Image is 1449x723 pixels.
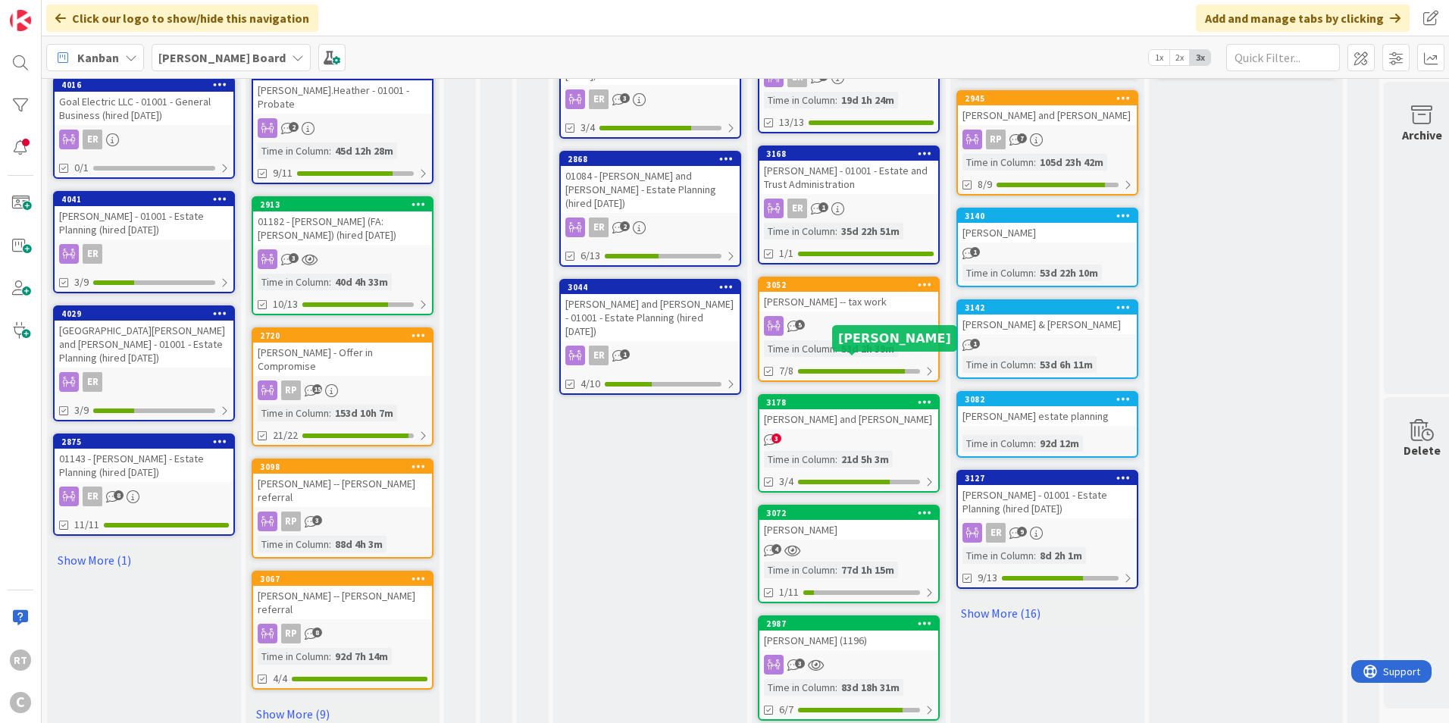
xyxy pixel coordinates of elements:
div: 291301182 - [PERSON_NAME] (FA: [PERSON_NAME]) (hired [DATE]) [253,198,432,245]
span: : [1034,435,1036,452]
div: 105d 23h 42m [1036,154,1107,171]
span: 3 [312,515,322,525]
div: RP [281,380,301,400]
div: 3127 [965,473,1137,484]
span: 3/4 [581,120,595,136]
span: 0/1 [74,160,89,176]
div: 21d 5h 3m [837,451,893,468]
div: 2720 [260,330,432,341]
div: C [10,692,31,713]
div: Goal Electric LLC - 01001 - General Business (hired [DATE]) [55,92,233,125]
a: 2720[PERSON_NAME] - Offer in CompromiseRPTime in Column:153d 10h 7m21/22 [252,327,433,446]
div: ER [958,523,1137,543]
div: [PERSON_NAME] - Offer in Compromise [253,343,432,376]
div: Archive [1402,126,1442,144]
span: 8 [312,628,322,637]
a: Show More (1) [53,548,235,572]
a: 3178[PERSON_NAME] and [PERSON_NAME]Time in Column:21d 5h 3m3/4 [758,394,940,493]
a: 286801084 - [PERSON_NAME] and [PERSON_NAME] - Estate Planning (hired [DATE])ER6/13 [559,151,741,267]
div: [PERSON_NAME].Heather - 01001 - Probate [253,80,432,114]
div: 92d 12m [1036,435,1083,452]
span: 13/13 [779,114,804,130]
div: ER [561,346,740,365]
div: Add and manage tabs by clicking [1196,5,1410,32]
a: 291301182 - [PERSON_NAME] (FA: [PERSON_NAME]) (hired [DATE])Time in Column:40d 4h 33m10/13 [252,196,433,315]
span: : [329,648,331,665]
span: 6/13 [581,248,600,264]
a: 3142[PERSON_NAME] & [PERSON_NAME]Time in Column:53d 6h 11m [956,299,1138,379]
span: 4/4 [273,671,287,687]
div: 2945 [965,93,1137,104]
div: [PERSON_NAME] estate planning [958,406,1137,426]
div: Time in Column [258,142,329,159]
div: ER [55,130,233,149]
div: 19d 1h 24m [837,92,898,108]
div: 3098 [260,462,432,472]
span: 3 [289,253,299,263]
div: 3072 [766,508,938,518]
span: 15 [312,384,322,394]
div: 287501143 - [PERSON_NAME] - Estate Planning (hired [DATE]) [55,435,233,482]
div: Time in Column [962,264,1034,281]
div: 3082[PERSON_NAME] estate planning [958,393,1137,426]
div: 2875 [61,437,233,447]
div: RP [253,512,432,531]
div: RP [958,130,1137,149]
div: Time in Column [258,405,329,421]
div: ER [83,487,102,506]
div: 3127[PERSON_NAME] - 01001 - Estate Planning (hired [DATE]) [958,471,1137,518]
div: [PERSON_NAME] and [PERSON_NAME] - 01001 - Estate Planning (hired [DATE]) [561,294,740,341]
span: 9 [1017,527,1027,537]
div: 3082 [965,394,1137,405]
div: Time in Column [764,451,835,468]
div: 40d 4h 33m [331,274,392,290]
div: 3067[PERSON_NAME] -- [PERSON_NAME] referral [253,572,432,619]
div: 3082 [958,393,1137,406]
div: 35d 22h 51m [837,223,903,239]
span: 1 [970,247,980,257]
div: RT [10,649,31,671]
span: : [329,536,331,552]
div: 3067 [253,572,432,586]
div: [PERSON_NAME] and [PERSON_NAME] [958,105,1137,125]
span: 7 [1017,133,1027,143]
div: Time in Column [962,547,1034,564]
span: : [329,142,331,159]
div: 2913 [253,198,432,211]
a: 3052[PERSON_NAME] -- tax workTime in Column:53d 2h 39m7/8 [758,277,940,382]
h5: [PERSON_NAME] [838,331,951,346]
span: : [835,451,837,468]
a: 3127[PERSON_NAME] - 01001 - Estate Planning (hired [DATE])ERTime in Column:8d 2h 1m9/13 [956,470,1138,589]
div: [PERSON_NAME] (1196) [759,631,938,650]
div: ER [589,346,609,365]
span: 3 [771,433,781,443]
div: 45d 12h 28m [331,142,397,159]
div: Time in Column [258,536,329,552]
a: 3121[PERSON_NAME].Heather - 01001 - ProbateTime in Column:45d 12h 28m9/11 [252,65,433,184]
b: [PERSON_NAME] Board [158,50,286,65]
span: 3 [620,93,630,103]
span: 3 [795,659,805,668]
span: : [329,405,331,421]
div: ER [55,487,233,506]
a: 2987[PERSON_NAME] (1196)Time in Column:83d 18h 31m6/7 [758,615,940,721]
div: ER [83,372,102,392]
span: 8/9 [978,177,992,192]
span: 21/22 [273,427,298,443]
span: : [835,223,837,239]
div: 3178 [759,396,938,409]
div: ER [589,89,609,109]
div: 3044[PERSON_NAME] and [PERSON_NAME] - 01001 - Estate Planning (hired [DATE]) [561,280,740,341]
div: Time in Column [962,356,1034,373]
a: Show More (16) [956,601,1138,625]
div: Delete [1404,441,1441,459]
div: Time in Column [962,154,1034,171]
span: : [329,274,331,290]
div: 4041 [55,192,233,206]
a: 3044[PERSON_NAME] and [PERSON_NAME] - 01001 - Estate Planning (hired [DATE])ER4/10 [559,279,741,395]
div: 3121[PERSON_NAME].Heather - 01001 - Probate [253,67,432,114]
div: 4016 [55,78,233,92]
div: 2720[PERSON_NAME] - Offer in Compromise [253,329,432,376]
div: [GEOGRAPHIC_DATA][PERSON_NAME] and [PERSON_NAME] - 01001 - Estate Planning (hired [DATE]) [55,321,233,368]
div: 3142[PERSON_NAME] & [PERSON_NAME] [958,301,1137,334]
